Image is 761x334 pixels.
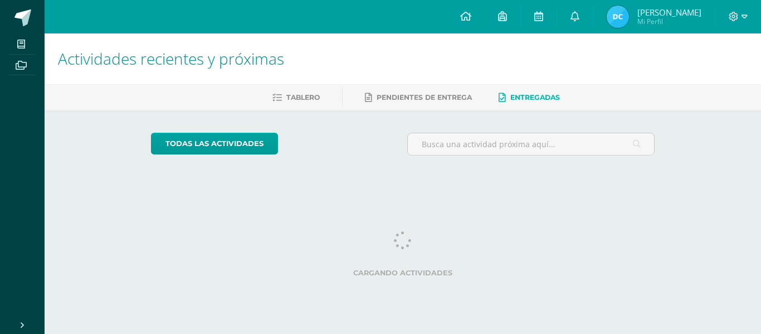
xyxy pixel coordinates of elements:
[637,17,701,26] span: Mi Perfil
[499,89,560,107] a: Entregadas
[365,89,472,107] a: Pendientes de entrega
[151,133,278,154] a: todas las Actividades
[637,7,701,18] span: [PERSON_NAME]
[151,269,655,277] label: Cargando actividades
[58,48,284,69] span: Actividades recientes y próximas
[607,6,629,28] img: 06c843b541221984c6119e2addf5fdcd.png
[377,93,472,101] span: Pendientes de entrega
[510,93,560,101] span: Entregadas
[408,133,655,155] input: Busca una actividad próxima aquí...
[272,89,320,107] a: Tablero
[286,93,320,101] span: Tablero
